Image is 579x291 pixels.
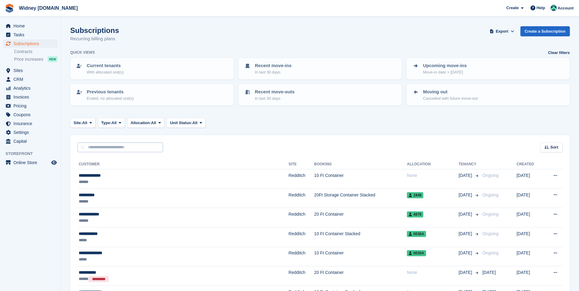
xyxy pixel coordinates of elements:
p: Recent move-outs [255,88,295,95]
span: [DATE] [458,269,473,276]
span: 1848 [407,192,423,198]
td: Redditch [288,266,314,286]
span: Help [537,5,545,11]
p: Cancelled with future move-out [423,95,478,102]
span: All [192,120,197,126]
button: Site: All [70,118,96,128]
a: menu [3,66,58,75]
p: With allocated unit(s) [87,69,124,75]
a: Widney [DOMAIN_NAME] [16,3,80,13]
td: 10 Ft Container [314,169,407,189]
span: Sites [13,66,50,75]
a: menu [3,119,58,128]
span: [DATE] [458,250,473,256]
span: Sort [550,144,558,150]
a: Preview store [50,159,58,166]
span: 0036A [407,231,426,237]
a: Moving out Cancelled with future move-out [407,85,569,105]
span: Invoices [13,93,50,101]
td: [DATE] [516,189,543,208]
span: Insurance [13,119,50,128]
td: Redditch [288,247,314,266]
span: Allocation: [131,120,151,126]
span: [DATE] [458,231,473,237]
span: Online Store [13,158,50,167]
a: Recent move-ins In last 30 days [239,59,401,79]
a: menu [3,31,58,39]
span: Home [13,22,50,30]
img: stora-icon-8386f47178a22dfd0bd8f6a31ec36ba5ce8667c1dd55bd0f319d3a0aa187defe.svg [5,4,14,13]
th: Tenancy [458,160,480,169]
span: Ongoing [482,231,498,236]
button: Type: All [98,118,125,128]
p: Ended, no allocated unit(s) [87,95,134,102]
td: [DATE] [516,266,543,286]
td: Redditch [288,208,314,228]
div: NEW [48,56,58,62]
div: None [407,172,458,179]
th: Customer [78,160,288,169]
a: menu [3,84,58,92]
span: Storefront [5,151,61,157]
span: 4876 [407,211,423,217]
span: Ongoing [482,212,498,217]
p: Recurring billing plans [70,35,119,42]
th: Site [288,160,314,169]
a: menu [3,102,58,110]
div: None [407,269,458,276]
td: 20 Ft Container [314,208,407,228]
th: Created [516,160,543,169]
span: Tasks [13,31,50,39]
td: [DATE] [516,169,543,189]
a: Price increases NEW [14,56,58,63]
td: 10 Ft Container [314,247,407,266]
a: menu [3,110,58,119]
button: Export [489,26,516,36]
p: In last 30 days [255,95,295,102]
td: Redditch [288,189,314,208]
p: Upcoming move-ins [423,62,467,69]
span: Unit Status: [170,120,192,126]
th: Booking [314,160,407,169]
td: [DATE] [516,247,543,266]
a: Previous tenants Ended, no allocated unit(s) [71,85,233,105]
a: Clear filters [548,50,570,56]
img: Emma [551,5,557,11]
span: Site: [74,120,82,126]
td: [DATE] [516,208,543,228]
p: Move-in date > [DATE] [423,69,467,75]
span: Ongoing [482,192,498,197]
a: menu [3,128,58,137]
a: menu [3,39,58,48]
span: Settings [13,128,50,137]
span: Export [496,28,508,34]
span: [DATE] [458,172,473,179]
a: menu [3,75,58,84]
a: menu [3,93,58,101]
span: Type: [101,120,112,126]
a: Create a Subscription [520,26,570,36]
a: Recent move-outs In last 30 days [239,85,401,105]
p: Current tenants [87,62,124,69]
p: Previous tenants [87,88,134,95]
td: Redditch [288,169,314,189]
td: Redditch [288,227,314,247]
span: All [151,120,156,126]
a: menu [3,137,58,145]
td: 10 Ft Container Stacked [314,227,407,247]
span: Ongoing [482,173,498,178]
span: Subscriptions [13,39,50,48]
td: [DATE] [516,227,543,247]
span: Ongoing [482,250,498,255]
span: Coupons [13,110,50,119]
h6: Quick views [70,50,95,55]
span: Analytics [13,84,50,92]
td: 20 Ft Container [314,266,407,286]
button: Unit Status: All [167,118,205,128]
span: CRM [13,75,50,84]
td: 20Ft Storage Container Stacked [314,189,407,208]
a: menu [3,158,58,167]
span: Create [506,5,519,11]
span: Capital [13,137,50,145]
h1: Subscriptions [70,26,119,34]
